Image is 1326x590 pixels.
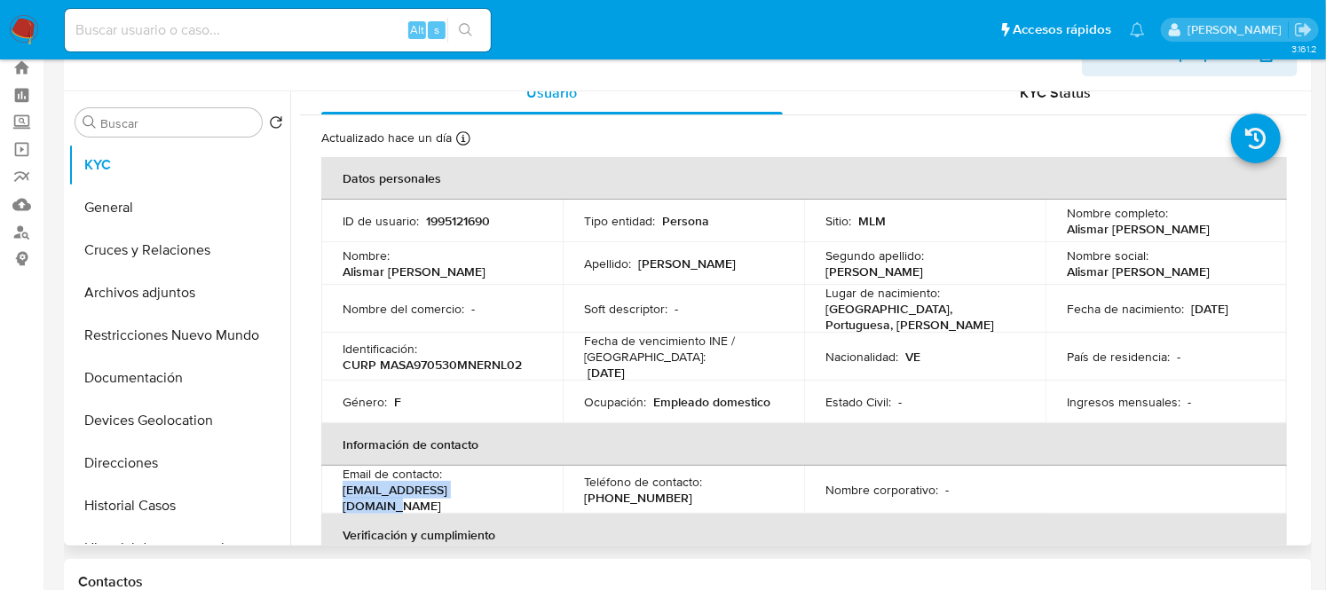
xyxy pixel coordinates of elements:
p: - [1188,394,1191,410]
p: Lugar de nacimiento : [825,285,940,301]
p: - [898,394,902,410]
button: Cruces y Relaciones [68,229,290,271]
button: Direcciones [68,442,290,484]
p: Identificación : [343,341,417,357]
p: F [394,394,401,410]
p: [GEOGRAPHIC_DATA], Portuguesa, [PERSON_NAME] [825,301,1017,333]
span: Usuario [526,83,577,103]
p: Nombre social : [1067,248,1148,264]
p: [PERSON_NAME] [825,264,923,279]
span: 3.161.2 [1291,42,1317,56]
p: Ingresos mensuales : [1067,394,1180,410]
button: Restricciones Nuevo Mundo [68,314,290,357]
p: Apellido : [584,256,631,271]
p: Email de contacto : [343,466,442,482]
p: 1995121690 [426,213,490,229]
button: search-icon [447,18,484,43]
button: Historial Casos [68,484,290,527]
p: Sitio : [825,213,851,229]
span: s [434,21,439,38]
input: Buscar usuario o caso... [65,19,491,42]
p: Segundo apellido : [825,248,924,264]
p: Nombre corporativo : [825,482,938,498]
p: ID de usuario : [343,213,419,229]
p: - [1177,349,1180,365]
p: Actualizado hace un día [321,130,452,146]
span: Alt [410,21,424,38]
p: Fecha de vencimiento INE / [GEOGRAPHIC_DATA] : [584,333,783,365]
p: fernando.ftapiamartinez@mercadolibre.com.mx [1188,21,1288,38]
p: Nombre completo : [1067,205,1168,221]
h1: Información de Usuario [78,46,227,64]
p: Género : [343,394,387,410]
button: Devices Geolocation [68,399,290,442]
p: - [945,482,949,498]
button: Historial de conversaciones [68,527,290,570]
p: [PERSON_NAME] [638,256,736,271]
a: Notificaciones [1130,22,1145,37]
p: Persona [662,213,709,229]
button: General [68,186,290,229]
p: Empleado domestico [653,394,770,410]
button: Volver al orden por defecto [269,115,283,135]
p: MLM [858,213,886,229]
button: Buscar [83,115,97,130]
p: Teléfono de contacto : [584,474,702,490]
a: Salir [1294,20,1313,39]
th: Información de contacto [321,423,1287,466]
p: Alismar [PERSON_NAME] [343,264,485,279]
p: - [471,301,475,317]
input: Buscar [100,115,255,131]
p: Nombre : [343,248,390,264]
span: KYC Status [1020,83,1091,103]
th: Verificación y cumplimiento [321,514,1287,556]
p: Estado Civil : [825,394,891,410]
span: Accesos rápidos [1013,20,1112,39]
button: Archivos adjuntos [68,271,290,314]
p: [DATE] [588,365,625,381]
p: Nombre del comercio : [343,301,464,317]
p: CURP MASA970530MNERNL02 [343,357,522,373]
p: Nacionalidad : [825,349,898,365]
p: Alismar [PERSON_NAME] [1067,264,1210,279]
p: [DATE] [1191,301,1228,317]
button: KYC [68,144,290,186]
button: Documentación [68,357,290,399]
p: Tipo entidad : [584,213,655,229]
p: País de residencia : [1067,349,1170,365]
p: [EMAIL_ADDRESS][DOMAIN_NAME] [343,482,534,514]
p: Ocupación : [584,394,646,410]
th: Datos personales [321,157,1287,200]
p: Fecha de nacimiento : [1067,301,1184,317]
p: - [675,301,678,317]
p: [PHONE_NUMBER] [584,490,692,506]
p: Alismar [PERSON_NAME] [1067,221,1210,237]
p: Soft descriptor : [584,301,667,317]
p: VE [905,349,920,365]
